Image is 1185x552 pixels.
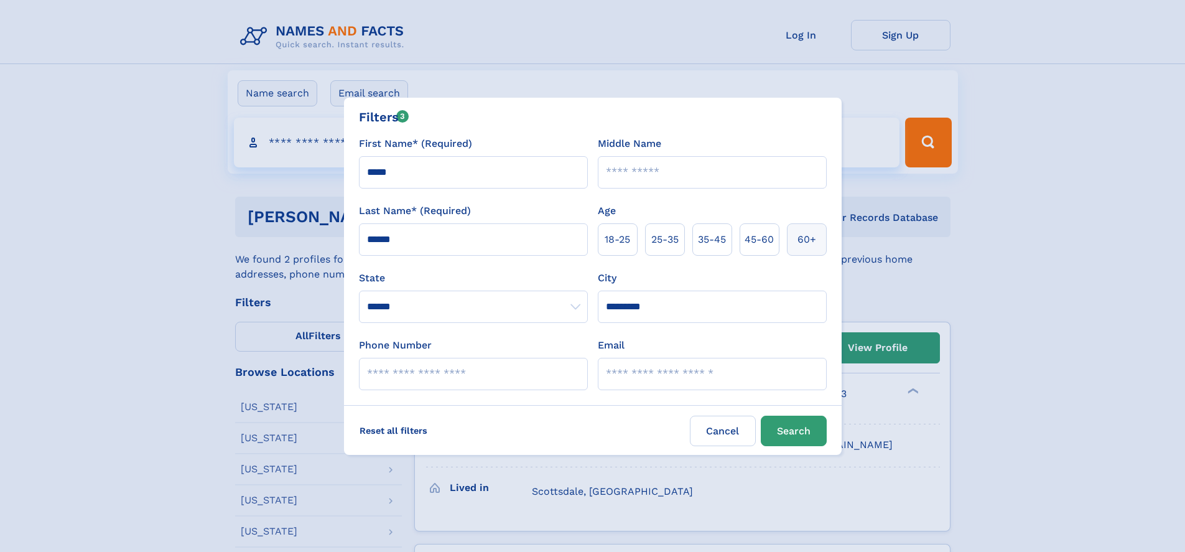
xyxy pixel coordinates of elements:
label: Email [598,338,625,353]
span: 35‑45 [698,232,726,247]
label: Last Name* (Required) [359,203,471,218]
span: 45‑60 [745,232,774,247]
div: Filters [359,108,409,126]
label: State [359,271,588,286]
span: 60+ [797,232,816,247]
span: 18‑25 [605,232,630,247]
label: Reset all filters [351,416,435,446]
label: City [598,271,616,286]
label: Phone Number [359,338,432,353]
span: 25‑35 [651,232,679,247]
button: Search [761,416,827,446]
label: Cancel [690,416,756,446]
label: First Name* (Required) [359,136,472,151]
label: Middle Name [598,136,661,151]
label: Age [598,203,616,218]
